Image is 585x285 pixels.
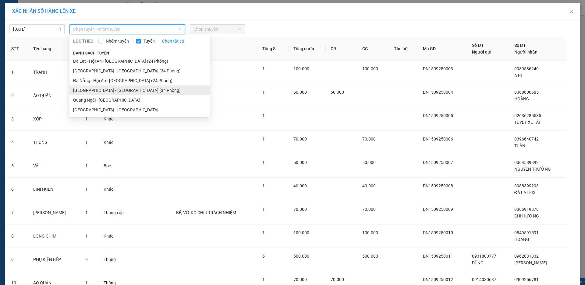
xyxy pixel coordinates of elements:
td: Khác [99,178,136,201]
span: 1 [262,183,265,188]
span: DN1509250004 [423,90,453,95]
span: NGUYÊN TRƯỜNG [514,167,551,172]
th: Thu hộ [389,37,418,61]
span: DN1509250007 [423,160,453,165]
span: 70.000 [362,207,376,212]
span: 1 [85,163,88,168]
span: BỂ, VỠ KO CHỊU TRÁCH NHIỆM [176,210,236,215]
span: 0364589892 [514,160,539,165]
span: 0366919878 [514,207,539,212]
span: 0962831832 [514,254,539,259]
th: CR [326,37,357,61]
span: Tuyến [141,38,157,44]
span: 70.000 [331,277,344,282]
span: 0368600685 [514,90,539,95]
span: 1 [262,113,265,118]
span: 0931800777 [472,254,496,259]
li: [GEOGRAPHIC_DATA] - [GEOGRAPHIC_DATA] [69,105,210,115]
td: 8 [6,224,28,248]
td: Khác [99,107,136,131]
span: 1 [262,277,265,282]
li: Đà Lạt - Hội An - [GEOGRAPHIC_DATA] (24 Phòng) [69,56,210,66]
span: 1 [262,207,265,212]
th: Mã GD [418,37,467,61]
span: DN1509250006 [423,137,453,141]
td: LỒNG CHIM [28,224,81,248]
span: 1 [85,234,88,238]
td: TRANH [28,61,81,84]
td: THÙNG [28,131,81,154]
span: DN1509250008 [423,183,453,188]
span: 70.000 [362,137,376,141]
span: [PERSON_NAME] [514,260,547,265]
span: 0396640742 [514,137,539,141]
span: 1 [262,90,265,95]
span: DN1509250011 [423,254,453,259]
td: XỐP [28,107,81,131]
th: Tổng SL [257,37,289,61]
td: Bọc [99,154,136,178]
span: 50.000 [293,160,307,165]
li: [GEOGRAPHIC_DATA] - [GEOGRAPHIC_DATA] (34 Phòng) [69,66,210,76]
th: Tổng cước [289,37,326,61]
span: 40.000 [362,183,376,188]
td: PHỤ KIỆN BẾP [28,248,81,271]
span: 500.000 [362,254,378,259]
span: 1 [85,140,88,145]
span: TUÂN [514,143,525,148]
span: TUYẾT XE TẢI [514,120,540,125]
span: 40.000 [293,183,307,188]
span: A BI [514,73,522,78]
span: 70.000 [293,207,307,212]
td: 4 [6,131,28,154]
span: 60.000 [293,90,307,95]
button: Close [563,3,580,20]
td: 7 [6,201,28,224]
span: 1 [85,116,88,121]
span: 1 [262,230,265,235]
span: ĐÀ LẠT FIX [514,190,536,195]
span: Nhóm tuyến [103,38,131,44]
span: DN1509250009 [423,207,453,212]
span: 1 [85,210,88,215]
span: 02636285535 [514,113,541,118]
span: 1 [262,66,265,71]
th: STT [6,37,28,61]
span: 6 [85,257,88,262]
span: 1 [262,137,265,141]
span: DN1509250012 [423,277,453,282]
span: 0914030637 [472,277,496,282]
td: 5 [6,154,28,178]
span: Người gửi [472,50,491,54]
span: down [178,27,182,31]
td: VẢI [28,154,81,178]
span: 1 [262,160,265,165]
th: Ghi chú [171,37,257,61]
td: Thùng xốp [99,201,136,224]
li: Đà Nẵng - Hội An - [GEOGRAPHIC_DATA] (24 Phòng) [69,76,210,85]
span: 0988399293 [514,183,539,188]
span: 70.000 [293,277,307,282]
span: Người nhận [514,50,537,54]
span: DŨNG [472,260,484,265]
span: 0909256781 [514,277,539,282]
span: 60.000 [331,90,344,95]
td: 3 [6,107,28,131]
li: Quảng Ngãi - [GEOGRAPHIC_DATA] [69,95,210,105]
span: HOÀNG [514,237,529,242]
span: Danh sách tuyến [69,50,113,56]
span: close [569,9,574,14]
td: 6 [6,178,28,201]
th: Tên hàng [28,37,81,61]
td: LINH KIỆN [28,178,81,201]
span: 100.000 [362,230,378,235]
span: DN1509250010 [423,230,453,235]
td: 2 [6,84,28,107]
span: 100.000 [293,66,309,71]
td: ÁO QUẦN [28,84,81,107]
span: 500.000 [293,254,309,259]
a: Chọn tất cả [162,38,184,44]
li: [GEOGRAPHIC_DATA] - [GEOGRAPHIC_DATA] (34 Phòng) [69,85,210,95]
span: DN1509250003 [423,66,453,71]
td: [PERSON_NAME] [28,201,81,224]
